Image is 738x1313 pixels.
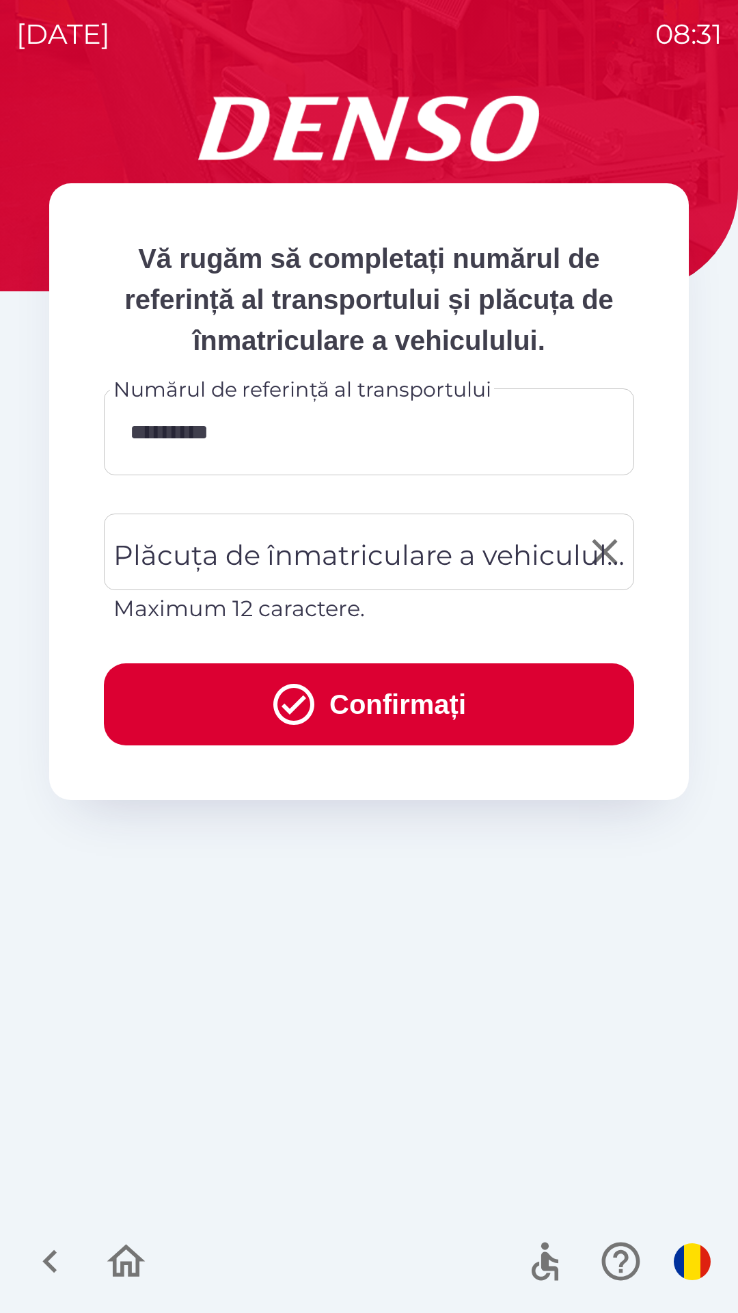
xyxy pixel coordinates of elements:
[580,527,629,576] button: Clear
[674,1243,711,1280] img: ro flag
[113,375,492,404] label: Numărul de referință al transportului
[113,592,625,625] p: Maximum 12 caractere.
[655,14,722,55] p: 08:31
[16,14,110,55] p: [DATE]
[104,238,634,361] p: Vă rugăm să completați numărul de referință al transportului și plăcuța de înmatriculare a vehicu...
[49,96,689,161] img: Logo
[104,663,634,745] button: Confirmați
